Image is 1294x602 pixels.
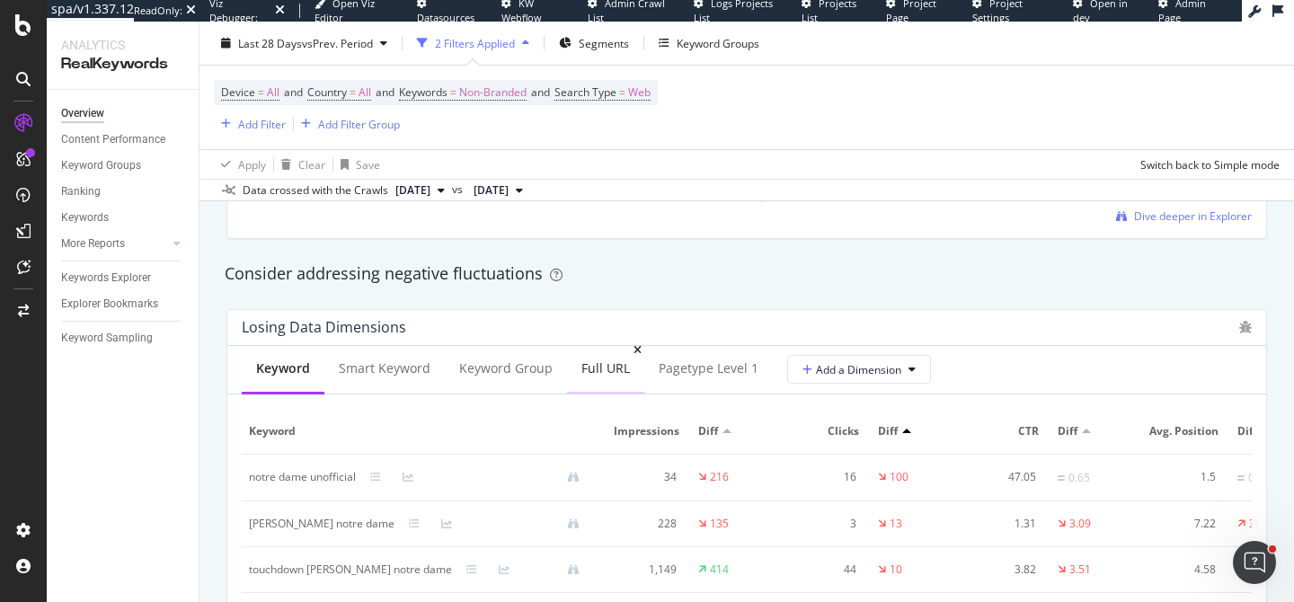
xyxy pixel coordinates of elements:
span: Diff [1058,423,1077,439]
div: Keyword Group [459,359,553,377]
span: vs [452,181,466,198]
button: Switch back to Simple mode [1133,150,1280,179]
div: 0.65 [1068,470,1090,486]
div: Ranking [61,182,101,201]
span: = [350,84,356,100]
button: Add Filter [214,113,286,135]
div: Losing Data Dimensions [242,318,406,336]
button: [DATE] [466,180,530,201]
button: Clear [274,150,325,179]
span: All [359,80,371,105]
span: Last 28 Days [238,35,302,50]
span: Dive deeper in Explorer [1134,208,1252,224]
div: Keyword Groups [677,35,759,50]
div: pagetype Level 1 [659,359,758,377]
div: Content Performance [61,130,165,149]
span: 2025 Aug. 4th [474,182,509,199]
div: Save [356,156,380,172]
div: Smart Keyword [339,359,430,377]
img: Equal [1237,475,1245,481]
div: Keyword Sampling [61,329,153,348]
div: 3.51 [1069,562,1091,578]
span: and [376,84,394,100]
div: Keywords Explorer [61,269,151,288]
div: 216 [710,469,729,485]
div: 0 [1248,470,1254,486]
div: touchdown jesus notre dame [249,562,452,578]
div: 3.09 [1069,516,1091,532]
button: Save [333,150,380,179]
div: 47.05 [968,469,1036,485]
span: = [619,84,625,100]
span: and [531,84,550,100]
div: Full URL [581,359,630,377]
div: notre dame unofficial [249,469,356,485]
button: Segments [552,29,636,58]
div: Apply [238,156,266,172]
div: Switch back to Simple mode [1140,156,1280,172]
div: ReadOnly: [134,4,182,18]
div: Keyword Groups [61,156,141,175]
div: 100 [890,469,908,485]
div: 414 [710,562,729,578]
div: 3.82 [968,562,1036,578]
div: Overview [61,104,104,123]
div: 1.31 [968,516,1036,532]
span: Diff [878,423,898,439]
a: Overview [61,104,186,123]
button: 2 Filters Applied [410,29,536,58]
a: Content Performance [61,130,186,149]
div: 135 [710,516,729,532]
a: Ranking [61,182,186,201]
span: Web [628,80,651,105]
span: Search Type [554,84,616,100]
button: Last 28 DaysvsPrev. Period [214,29,394,58]
div: Clear [298,156,325,172]
span: Non-Branded [459,80,527,105]
button: [DATE] [388,180,452,201]
button: Keyword Groups [651,29,767,58]
div: 3.91 [1249,516,1271,532]
div: Analytics [61,36,184,54]
a: Dive deeper in Explorer [1116,208,1252,224]
div: Explorer Bookmarks [61,295,158,314]
div: 16 [788,469,856,485]
div: 44 [788,562,856,578]
div: Data crossed with the Crawls [243,182,388,199]
span: vs Prev. Period [302,35,373,50]
div: 4.58 [1148,562,1216,578]
button: Add Filter Group [294,113,400,135]
div: bug [1239,321,1252,333]
img: Equal [1058,475,1065,481]
span: Impressions [608,423,679,439]
div: 7.22 [1148,516,1216,532]
button: Apply [214,150,266,179]
iframe: Intercom live chat [1233,541,1276,584]
div: 3 [788,516,856,532]
div: Consider addressing negative fluctuations [225,262,1269,286]
span: Country [307,84,347,100]
span: 2025 Sep. 1st [395,182,430,199]
div: 10 [890,562,902,578]
span: Diff [1237,423,1257,439]
div: RealKeywords [61,54,184,75]
div: Add Filter [238,116,286,131]
span: Keyword [249,423,589,439]
span: Segments [579,35,629,50]
a: Keyword Groups [61,156,186,175]
div: 1.5 [1148,469,1216,485]
div: Keywords [61,208,109,227]
a: Keywords [61,208,186,227]
span: = [450,84,456,100]
span: Avg. Position [1148,423,1219,439]
div: 1,149 [608,562,677,578]
div: 13 [890,516,902,532]
span: All [267,80,279,105]
div: 34 [608,469,677,485]
a: Explorer Bookmarks [61,295,186,314]
span: and [284,84,303,100]
span: Keywords [399,84,448,100]
a: Keywords Explorer [61,269,186,288]
span: CTR [968,423,1039,439]
span: Clicks [788,423,859,439]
